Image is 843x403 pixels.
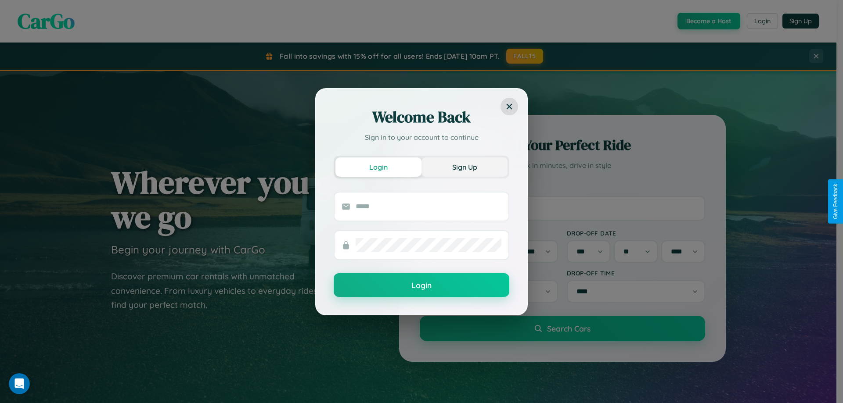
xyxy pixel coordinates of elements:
[832,184,839,219] div: Give Feedback
[334,107,509,128] h2: Welcome Back
[335,157,421,177] button: Login
[421,157,508,177] button: Sign Up
[9,373,30,394] iframe: Intercom live chat
[334,273,509,297] button: Login
[334,132,509,143] p: Sign in to your account to continue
